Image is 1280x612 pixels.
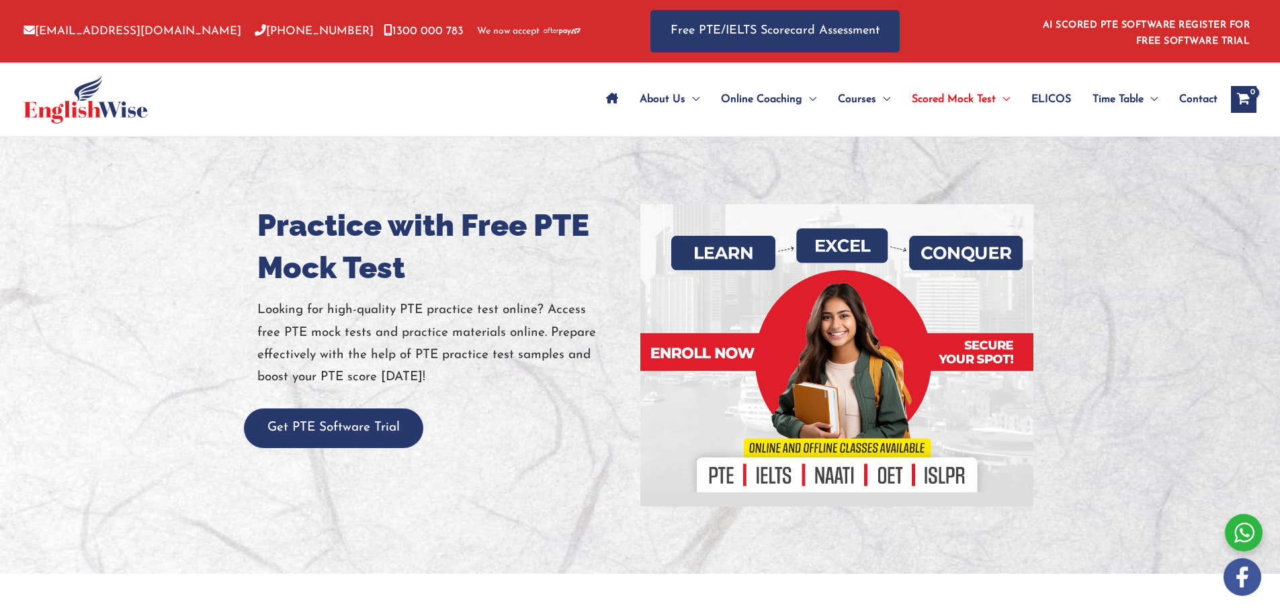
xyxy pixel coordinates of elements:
span: Contact [1179,76,1218,123]
span: Menu Toggle [685,76,699,123]
span: ELICOS [1031,76,1071,123]
a: [EMAIL_ADDRESS][DOMAIN_NAME] [24,26,241,37]
a: About UsMenu Toggle [629,76,710,123]
span: About Us [640,76,685,123]
span: Menu Toggle [876,76,890,123]
span: Courses [838,76,876,123]
img: white-facebook.png [1224,558,1261,596]
a: AI SCORED PTE SOFTWARE REGISTER FOR FREE SOFTWARE TRIAL [1043,20,1250,46]
a: Time TableMenu Toggle [1082,76,1168,123]
a: Get PTE Software Trial [244,421,423,434]
span: Menu Toggle [996,76,1010,123]
span: Scored Mock Test [912,76,996,123]
a: Scored Mock TestMenu Toggle [901,76,1021,123]
span: We now accept [477,25,540,38]
img: Afterpay-Logo [544,28,581,35]
a: [PHONE_NUMBER] [255,26,374,37]
img: cropped-ew-logo [24,75,148,124]
span: Menu Toggle [802,76,816,123]
a: Contact [1168,76,1218,123]
a: CoursesMenu Toggle [827,76,901,123]
a: 1300 000 783 [384,26,464,37]
aside: Header Widget 1 [1035,9,1256,53]
button: Get PTE Software Trial [244,408,423,448]
nav: Site Navigation: Main Menu [595,76,1218,123]
h1: Practice with Free PTE Mock Test [257,204,630,289]
a: View Shopping Cart, empty [1231,86,1256,113]
a: Free PTE/IELTS Scorecard Assessment [650,10,900,52]
a: Online CoachingMenu Toggle [710,76,827,123]
span: Menu Toggle [1144,76,1158,123]
a: ELICOS [1021,76,1082,123]
span: Online Coaching [721,76,802,123]
p: Looking for high-quality PTE practice test online? Access free PTE mock tests and practice materi... [257,299,630,388]
span: Time Table [1093,76,1144,123]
